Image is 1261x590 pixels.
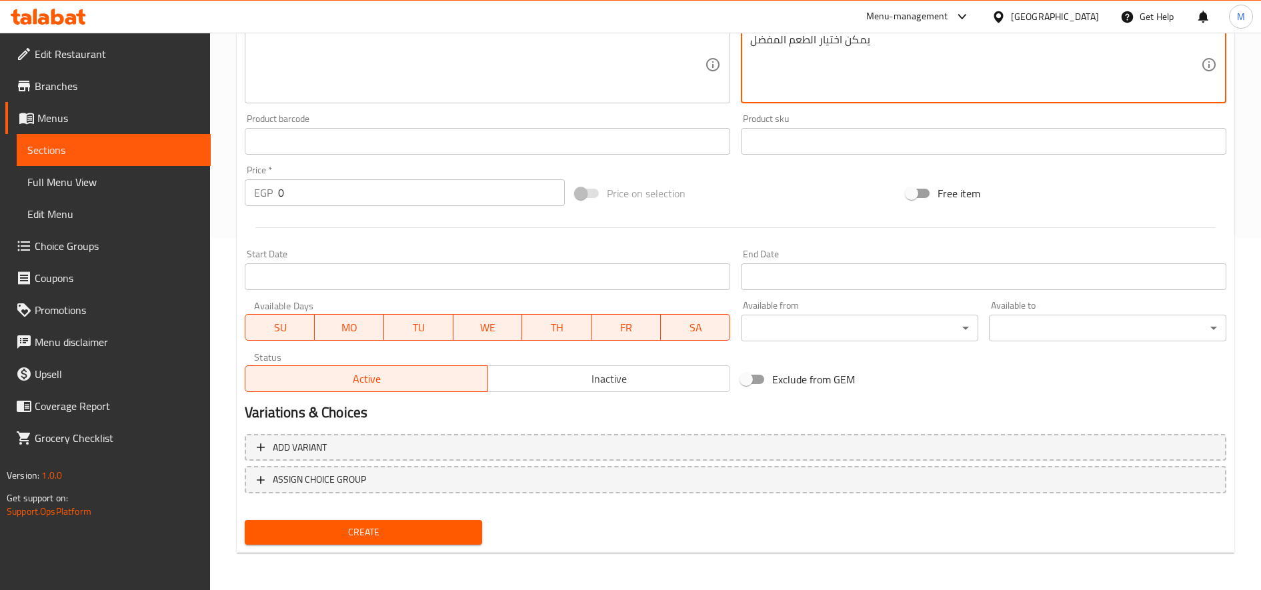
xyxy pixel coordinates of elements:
[273,471,366,488] span: ASSIGN CHOICE GROUP
[5,102,211,134] a: Menus
[315,314,384,341] button: MO
[5,230,211,262] a: Choice Groups
[989,315,1226,341] div: ​
[245,520,482,545] button: Create
[772,371,855,387] span: Exclude from GEM
[750,33,1201,97] textarea: يمكن اختيار الطعم المفضل
[35,270,200,286] span: Coupons
[273,439,327,456] span: Add variant
[245,128,730,155] input: Please enter product barcode
[35,78,200,94] span: Branches
[27,142,200,158] span: Sections
[591,314,661,341] button: FR
[245,434,1226,461] button: Add variant
[37,110,200,126] span: Menus
[7,467,39,484] span: Version:
[607,185,686,201] span: Price on selection
[527,318,586,337] span: TH
[245,466,1226,493] button: ASSIGN CHOICE GROUP
[35,238,200,254] span: Choice Groups
[5,422,211,454] a: Grocery Checklist
[741,315,978,341] div: ​
[27,206,200,222] span: Edit Menu
[17,198,211,230] a: Edit Menu
[5,38,211,70] a: Edit Restaurant
[254,185,273,201] p: EGP
[7,489,68,507] span: Get support on:
[35,46,200,62] span: Edit Restaurant
[278,179,565,206] input: Please enter price
[251,369,482,389] span: Active
[35,430,200,446] span: Grocery Checklist
[245,314,315,341] button: SU
[245,365,487,392] button: Active
[493,369,725,389] span: Inactive
[866,9,948,25] div: Menu-management
[255,524,471,541] span: Create
[5,390,211,422] a: Coverage Report
[487,365,730,392] button: Inactive
[522,314,591,341] button: TH
[389,318,448,337] span: TU
[938,185,980,201] span: Free item
[251,318,309,337] span: SU
[5,294,211,326] a: Promotions
[5,262,211,294] a: Coupons
[666,318,725,337] span: SA
[35,302,200,318] span: Promotions
[35,366,200,382] span: Upsell
[597,318,656,337] span: FR
[27,174,200,190] span: Full Menu View
[459,318,517,337] span: WE
[384,314,453,341] button: TU
[17,166,211,198] a: Full Menu View
[35,334,200,350] span: Menu disclaimer
[41,467,62,484] span: 1.0.0
[5,70,211,102] a: Branches
[7,503,91,520] a: Support.OpsPlatform
[245,403,1226,423] h2: Variations & Choices
[661,314,730,341] button: SA
[453,314,523,341] button: WE
[5,358,211,390] a: Upsell
[5,326,211,358] a: Menu disclaimer
[1237,9,1245,24] span: M
[35,398,200,414] span: Coverage Report
[741,128,1226,155] input: Please enter product sku
[320,318,379,337] span: MO
[17,134,211,166] a: Sections
[1011,9,1099,24] div: [GEOGRAPHIC_DATA]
